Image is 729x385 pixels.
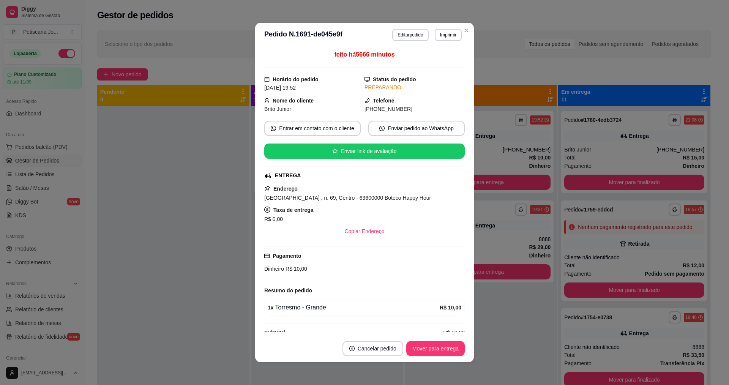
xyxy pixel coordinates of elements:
[264,207,270,213] span: dollar
[364,106,412,112] span: [PHONE_NUMBER]
[443,328,465,337] span: R$ 10,00
[392,29,428,41] button: Editarpedido
[264,330,286,336] strong: Subtotal
[264,121,361,136] button: whats-appEntrar em contato com o cliente
[264,98,270,103] span: user
[364,77,370,82] span: desktop
[264,77,270,82] span: calendar
[342,341,403,356] button: close-circleCancelar pedido
[373,98,394,104] strong: Telefone
[268,303,440,312] div: Torresmo - Grande
[284,266,307,272] span: R$ 10,00
[275,172,301,180] div: ENTREGA
[273,207,314,213] strong: Taxa de entrega
[435,29,462,41] button: Imprimir
[268,305,274,311] strong: 1 x
[264,85,296,91] span: [DATE] 19:52
[349,346,355,351] span: close-circle
[264,266,284,272] span: Dinheiro
[264,253,270,259] span: credit-card
[264,287,312,293] strong: Resumo do pedido
[273,186,298,192] strong: Endereço
[264,185,270,191] span: pushpin
[440,305,461,311] strong: R$ 10,00
[379,126,385,131] span: whats-app
[460,24,472,36] button: Close
[264,29,342,41] h3: Pedido N. 1691-de045e9f
[264,106,291,112] span: Brito Junior
[271,126,276,131] span: whats-app
[364,98,370,103] span: phone
[364,84,465,92] div: PREPARANDO
[406,341,465,356] button: Mover para entrega
[264,216,283,222] span: R$ 0,00
[273,98,314,104] strong: Nome do cliente
[273,253,301,259] strong: Pagamento
[264,144,465,159] button: starEnviar link de avaliação
[368,121,465,136] button: whats-appEnviar pedido ao WhatsApp
[334,51,394,58] span: feito há 5666 minutos
[264,195,431,201] span: [GEOGRAPHIC_DATA] , n. 69, Centro - 63600000 Boteco Happy Hour
[373,76,416,82] strong: Status do pedido
[332,148,338,154] span: star
[273,76,319,82] strong: Horário do pedido
[338,224,390,239] button: Copiar Endereço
